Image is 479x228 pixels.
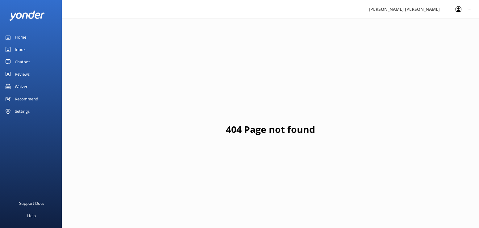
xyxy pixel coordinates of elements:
img: yonder-white-logo.png [9,11,45,21]
div: Help [27,209,36,222]
div: Chatbot [15,56,30,68]
div: Waiver [15,80,27,93]
h1: 404 Page not found [226,122,315,137]
div: Support Docs [19,197,44,209]
div: Settings [15,105,30,117]
div: Recommend [15,93,38,105]
div: Inbox [15,43,26,56]
div: Home [15,31,26,43]
div: Reviews [15,68,30,80]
